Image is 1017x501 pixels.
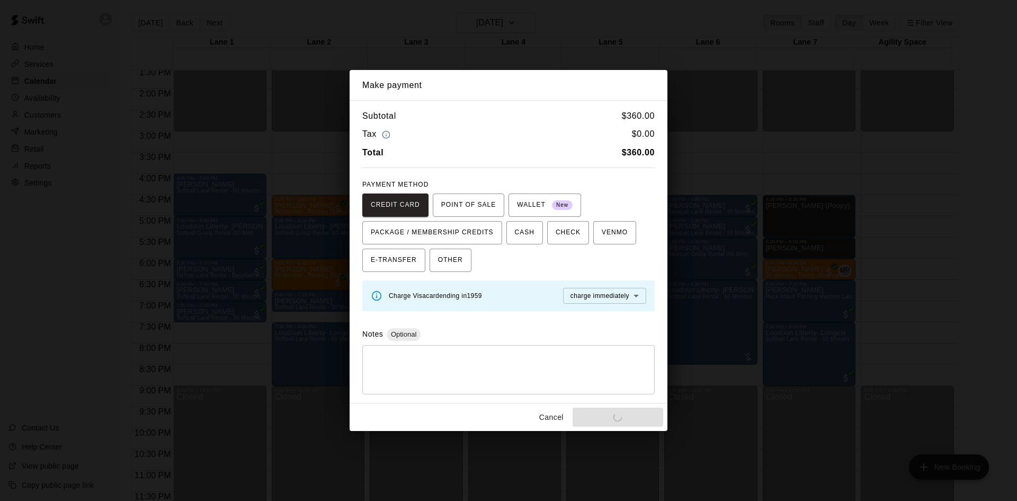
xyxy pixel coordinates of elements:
[362,181,429,188] span: PAYMENT METHOD
[433,194,504,217] button: POINT OF SALE
[593,221,636,244] button: VENMO
[556,224,581,241] span: CHECK
[371,224,494,241] span: PACKAGE / MEMBERSHIP CREDITS
[506,221,543,244] button: CASH
[362,109,396,123] h6: Subtotal
[362,148,383,157] b: Total
[362,330,383,338] label: Notes
[371,252,417,269] span: E-TRANSFER
[622,109,655,123] h6: $ 360.00
[438,252,463,269] span: OTHER
[632,127,655,142] h6: $ 0.00
[350,70,667,101] h2: Make payment
[602,224,628,241] span: VENMO
[389,292,482,300] span: Charge Visa card ending in 1959
[371,197,420,214] span: CREDIT CARD
[570,292,629,300] span: charge immediately
[622,148,655,157] b: $ 360.00
[517,197,573,214] span: WALLET
[515,224,534,241] span: CASH
[441,197,496,214] span: POINT OF SALE
[362,221,502,244] button: PACKAGE / MEMBERSHIP CREDITS
[552,198,573,213] span: New
[362,194,429,217] button: CREDIT CARD
[430,249,471,272] button: OTHER
[362,249,425,272] button: E-TRANSFER
[362,127,393,142] h6: Tax
[508,194,581,217] button: WALLET New
[387,330,421,338] span: Optional
[534,408,568,427] button: Cancel
[547,221,589,244] button: CHECK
